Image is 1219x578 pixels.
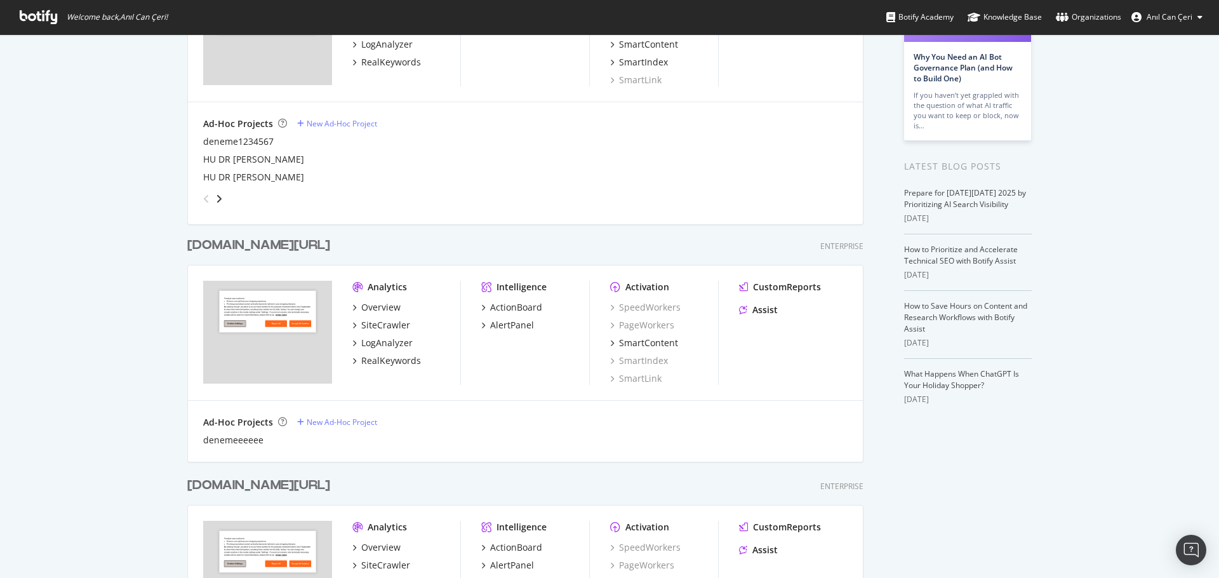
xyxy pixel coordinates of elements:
[203,416,273,429] div: Ad-Hoc Projects
[352,38,413,51] a: LogAnalyzer
[753,281,821,293] div: CustomReports
[297,417,377,427] a: New Ad-Hoc Project
[307,417,377,427] div: New Ad-Hoc Project
[203,135,274,148] a: deneme1234567
[820,481,863,492] div: Enterprise
[610,74,662,86] a: SmartLink
[187,236,330,255] div: [DOMAIN_NAME][URL]
[610,301,681,314] a: SpeedWorkers
[904,368,1019,391] a: What Happens When ChatGPT Is Your Holiday Shopper?
[352,301,401,314] a: Overview
[368,521,407,534] div: Analytics
[187,476,335,495] a: [DOMAIN_NAME][URL]
[625,521,669,534] div: Activation
[481,301,542,314] a: ActionBoard
[610,56,668,69] a: SmartIndex
[1121,7,1213,27] button: Anıl Can Çeri
[904,159,1032,173] div: Latest Blog Posts
[481,319,534,332] a: AlertPanel
[490,301,542,314] div: ActionBoard
[187,236,335,255] a: [DOMAIN_NAME][URL]
[67,12,168,22] span: Welcome back, Anıl Can Çeri !
[610,372,662,385] a: SmartLink
[481,559,534,572] a: AlertPanel
[610,354,668,367] a: SmartIndex
[352,56,421,69] a: RealKeywords
[914,90,1022,131] div: If you haven’t yet grappled with the question of what AI traffic you want to keep or block, now is…
[752,544,778,556] div: Assist
[361,56,421,69] div: RealKeywords
[490,541,542,554] div: ActionBoard
[361,337,413,349] div: LogAnalyzer
[739,304,778,316] a: Assist
[352,559,410,572] a: SiteCrawler
[619,38,678,51] div: SmartContent
[904,337,1032,349] div: [DATE]
[352,319,410,332] a: SiteCrawler
[610,541,681,554] a: SpeedWorkers
[496,521,547,534] div: Intelligence
[739,521,821,534] a: CustomReports
[619,337,678,349] div: SmartContent
[1056,11,1121,24] div: Organizations
[361,38,413,51] div: LogAnalyzer
[968,11,1042,24] div: Knowledge Base
[361,319,410,332] div: SiteCrawler
[361,301,401,314] div: Overview
[904,213,1032,224] div: [DATE]
[739,544,778,556] a: Assist
[297,118,377,129] a: New Ad-Hoc Project
[610,38,678,51] a: SmartContent
[203,171,304,184] a: HU DR [PERSON_NAME]
[187,476,330,495] div: [DOMAIN_NAME][URL]
[490,319,534,332] div: AlertPanel
[481,541,542,554] a: ActionBoard
[904,269,1032,281] div: [DATE]
[203,434,263,447] a: denemeeeeee
[203,153,304,166] a: HU DR [PERSON_NAME]
[904,187,1026,210] a: Prepare for [DATE][DATE] 2025 by Prioritizing AI Search Visibility
[203,281,332,384] img: trendyol.com/ro
[490,559,534,572] div: AlertPanel
[1147,11,1192,22] span: Anıl Can Çeri
[739,281,821,293] a: CustomReports
[361,559,410,572] div: SiteCrawler
[914,51,1013,84] a: Why You Need an AI Bot Governance Plan (and How to Build One)
[307,118,377,129] div: New Ad-Hoc Project
[352,354,421,367] a: RealKeywords
[610,559,674,572] a: PageWorkers
[368,281,407,293] div: Analytics
[625,281,669,293] div: Activation
[752,304,778,316] div: Assist
[215,192,223,205] div: angle-right
[496,281,547,293] div: Intelligence
[904,300,1027,334] a: How to Save Hours on Content and Research Workflows with Botify Assist
[904,394,1032,405] div: [DATE]
[352,541,401,554] a: Overview
[361,541,401,554] div: Overview
[352,337,413,349] a: LogAnalyzer
[610,337,678,349] a: SmartContent
[361,354,421,367] div: RealKeywords
[619,56,668,69] div: SmartIndex
[198,189,215,209] div: angle-left
[904,244,1018,266] a: How to Prioritize and Accelerate Technical SEO with Botify Assist
[753,521,821,534] div: CustomReports
[1176,535,1206,565] div: Open Intercom Messenger
[203,118,273,130] div: Ad-Hoc Projects
[886,11,954,24] div: Botify Academy
[820,241,863,252] div: Enterprise
[610,319,674,332] a: PageWorkers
